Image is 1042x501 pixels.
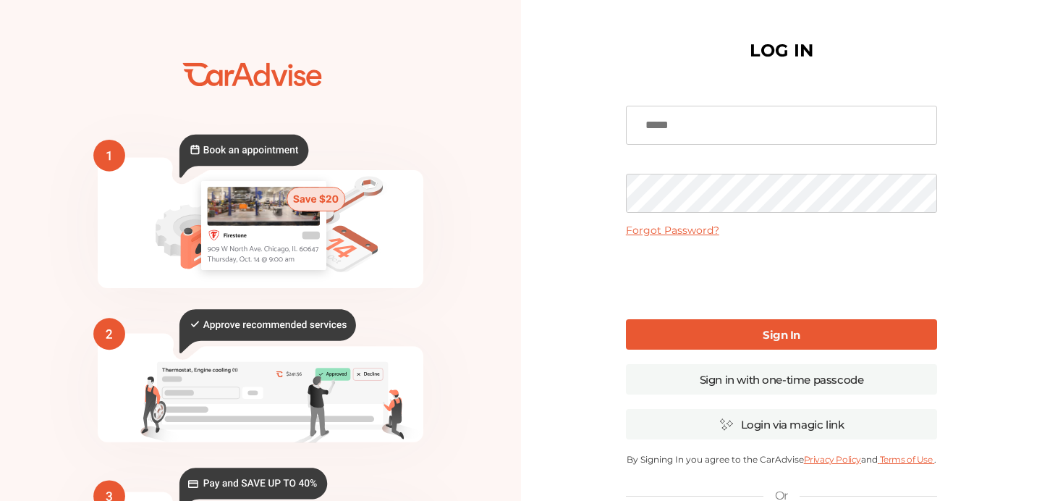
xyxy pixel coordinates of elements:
[804,454,861,465] a: Privacy Policy
[878,454,934,465] a: Terms of Use
[626,364,937,395] a: Sign in with one-time passcode
[750,43,813,58] h1: LOG IN
[672,248,891,305] iframe: reCAPTCHA
[626,224,719,237] a: Forgot Password?
[626,319,937,350] a: Sign In
[763,328,800,342] b: Sign In
[719,418,734,431] img: magic_icon.32c66aac.svg
[626,454,937,465] p: By Signing In you agree to the CarAdvise and .
[626,409,937,439] a: Login via magic link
